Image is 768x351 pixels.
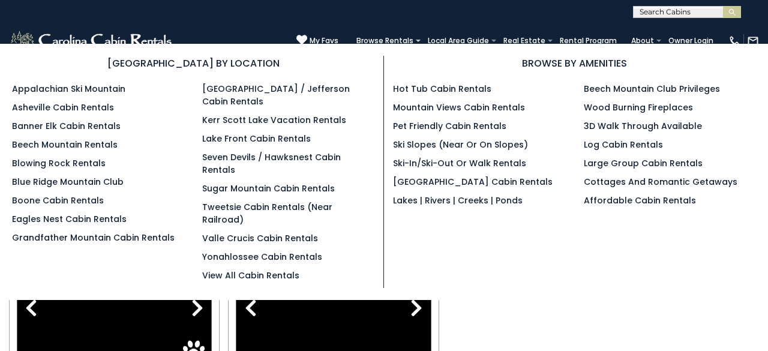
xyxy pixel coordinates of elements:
[9,29,175,53] img: White-1-2.png
[202,114,346,126] a: Kerr Scott Lake Vacation Rentals
[12,120,121,132] a: Banner Elk Cabin Rentals
[296,34,338,47] a: My Favs
[350,32,419,49] a: Browse Rentals
[584,176,737,188] a: Cottages and Romantic Getaways
[584,101,693,113] a: Wood Burning Fireplaces
[202,83,350,107] a: [GEOGRAPHIC_DATA] / Jefferson Cabin Rentals
[393,139,528,151] a: Ski Slopes (Near or On Slopes)
[393,176,553,188] a: [GEOGRAPHIC_DATA] Cabin Rentals
[728,35,740,47] img: phone-regular-white.png
[12,157,106,169] a: Blowing Rock Rentals
[554,32,623,49] a: Rental Program
[12,176,124,188] a: Blue Ridge Mountain Club
[12,101,114,113] a: Asheville Cabin Rentals
[202,232,318,244] a: Valle Crucis Cabin Rentals
[584,83,720,95] a: Beech Mountain Club Privileges
[12,83,125,95] a: Appalachian Ski Mountain
[584,120,702,132] a: 3D Walk Through Available
[584,194,696,206] a: Affordable Cabin Rentals
[202,182,335,194] a: Sugar Mountain Cabin Rentals
[310,35,338,46] span: My Favs
[625,32,660,49] a: About
[584,139,663,151] a: Log Cabin Rentals
[393,83,491,95] a: Hot Tub Cabin Rentals
[202,151,341,176] a: Seven Devils / Hawksnest Cabin Rentals
[12,213,127,225] a: Eagles Nest Cabin Rentals
[422,32,495,49] a: Local Area Guide
[202,133,311,145] a: Lake Front Cabin Rentals
[747,35,759,47] img: mail-regular-white.png
[393,157,526,169] a: Ski-in/Ski-Out or Walk Rentals
[202,251,322,263] a: Yonahlossee Cabin Rentals
[662,32,719,49] a: Owner Login
[12,139,118,151] a: Beech Mountain Rentals
[12,232,175,244] a: Grandfather Mountain Cabin Rentals
[202,269,299,281] a: View All Cabin Rentals
[12,194,104,206] a: Boone Cabin Rentals
[393,101,525,113] a: Mountain Views Cabin Rentals
[393,194,523,206] a: Lakes | Rivers | Creeks | Ponds
[497,32,551,49] a: Real Estate
[393,120,506,132] a: Pet Friendly Cabin Rentals
[584,157,703,169] a: Large Group Cabin Rentals
[12,56,374,71] h3: [GEOGRAPHIC_DATA] BY LOCATION
[393,56,756,71] h3: BROWSE BY AMENITIES
[202,201,332,226] a: Tweetsie Cabin Rentals (Near Railroad)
